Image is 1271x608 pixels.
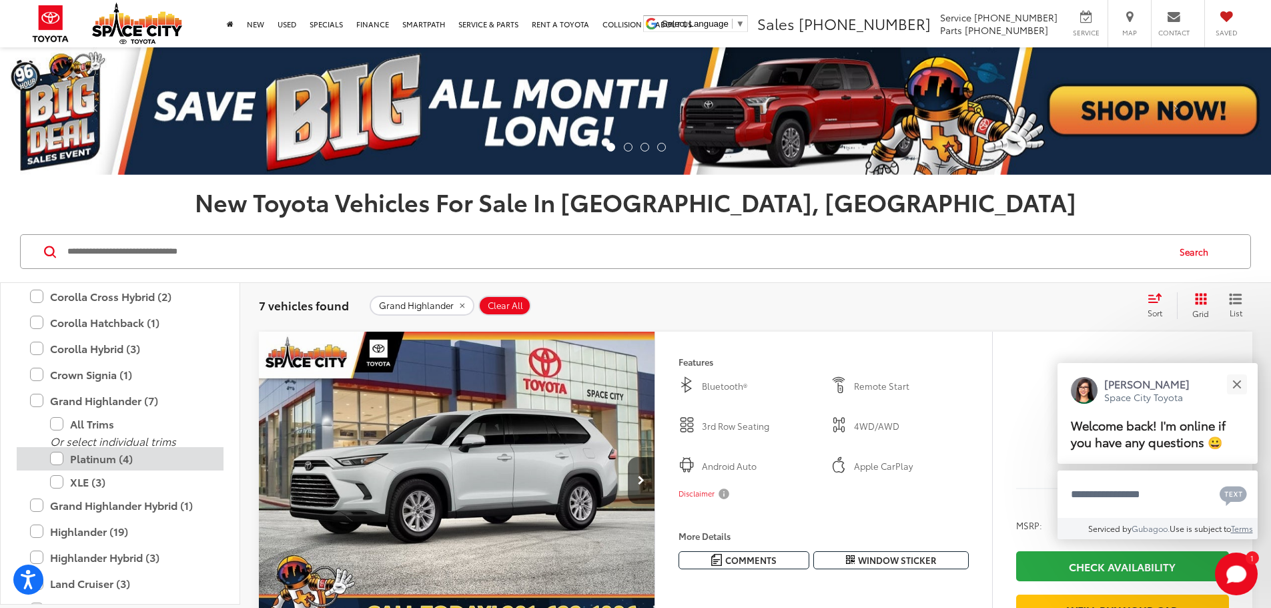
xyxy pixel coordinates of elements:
[1177,292,1219,319] button: Grid View
[854,380,969,393] span: Remote Start
[1167,235,1228,268] button: Search
[1016,551,1229,581] a: Check Availability
[679,357,969,366] h4: Features
[725,554,777,567] span: Comments
[940,11,971,24] span: Service
[1104,376,1190,391] p: [PERSON_NAME]
[30,572,210,595] label: Land Cruiser (3)
[30,363,210,386] label: Crown Signia (1)
[1148,307,1162,318] span: Sort
[1141,292,1177,319] button: Select sort value
[799,13,931,34] span: [PHONE_NUMBER]
[1132,523,1170,534] a: Gubagoo.
[1016,519,1042,532] span: MSRP:
[1192,308,1209,319] span: Grid
[702,380,817,393] span: Bluetooth®
[66,236,1167,268] input: Search by Make, Model, or Keyword
[679,489,715,499] span: Disclaimer
[488,300,523,311] span: Clear All
[940,23,962,37] span: Parts
[1088,523,1132,534] span: Serviced by
[1250,555,1254,561] span: 1
[92,3,182,44] img: Space City Toyota
[30,494,210,517] label: Grand Highlander Hybrid (1)
[854,460,969,473] span: Apple CarPlay
[702,460,817,473] span: Android Auto
[30,546,210,569] label: Highlander Hybrid (3)
[1071,416,1226,450] span: Welcome back! I'm online if you have any questions 😀
[1057,471,1258,519] textarea: Type your message
[1222,370,1251,398] button: Close
[757,13,795,34] span: Sales
[846,555,855,565] i: Window Sticker
[50,471,210,494] label: XLE (3)
[974,11,1057,24] span: [PHONE_NUMBER]
[50,433,176,448] i: Or select individual trims
[628,457,655,504] button: Next image
[30,520,210,543] label: Highlander (19)
[379,300,454,311] span: Grand Highlander
[679,480,732,508] button: Disclaimer
[478,296,531,316] button: Clear All
[1215,553,1258,595] svg: Start Chat
[1104,391,1190,404] p: Space City Toyota
[711,554,722,565] img: Comments
[854,420,969,433] span: 4WD/AWD
[732,19,733,29] span: ​
[679,551,809,569] button: Comments
[50,447,210,471] label: Platinum (4)
[965,23,1048,37] span: [PHONE_NUMBER]
[1231,523,1253,534] a: Terms
[1215,553,1258,595] button: Toggle Chat Window
[1219,292,1252,319] button: List View
[30,285,210,308] label: Corolla Cross Hybrid (2)
[30,311,210,334] label: Corolla Hatchback (1)
[1158,28,1190,37] span: Contact
[662,19,745,29] a: Select Language​
[1016,446,1229,460] span: [DATE] Price
[858,554,936,567] span: Window Sticker
[1212,28,1241,37] span: Saved
[1057,363,1258,539] div: Close[PERSON_NAME]Space City ToyotaWelcome back! I'm online if you have any questions 😀Type your ...
[1016,406,1229,440] span: $52,757
[1170,523,1231,534] span: Use is subject to
[1229,307,1242,318] span: List
[662,19,729,29] span: Select Language
[813,551,969,569] button: Window Sticker
[259,297,349,313] span: 7 vehicles found
[50,412,210,436] label: All Trims
[1216,479,1251,509] button: Chat with SMS
[702,420,817,433] span: 3rd Row Seating
[1220,485,1247,506] svg: Text
[30,389,210,412] label: Grand Highlander (7)
[370,296,474,316] button: remove Grand%20Highlander
[736,19,745,29] span: ▼
[679,531,969,541] h4: More Details
[1115,28,1144,37] span: Map
[30,337,210,360] label: Corolla Hybrid (3)
[1071,28,1101,37] span: Service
